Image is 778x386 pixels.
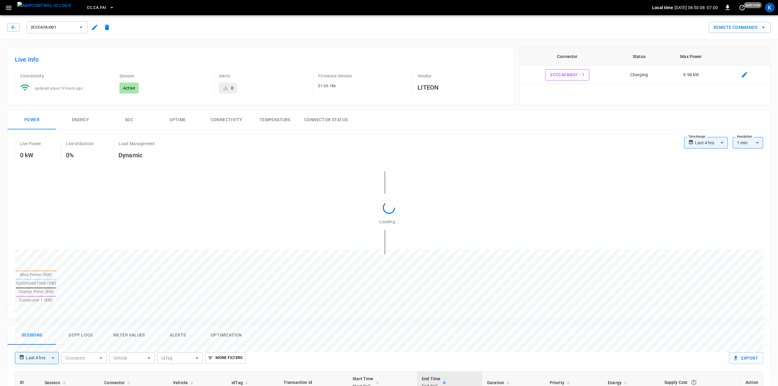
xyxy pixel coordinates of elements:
[615,66,663,84] td: Charging
[219,73,308,79] p: Alerts
[318,73,408,79] p: Firmware Version
[520,47,615,66] th: Connector
[663,66,719,84] td: 9.98 kW
[709,22,771,33] div: remote commands options
[251,110,299,130] button: Temperature
[56,326,105,345] button: Ocpp logs
[205,352,246,364] button: More Filters
[20,73,109,79] p: Connectivity
[652,5,673,11] p: Local time
[674,5,718,11] p: [DATE] 06:50:08 -07:00
[66,150,94,160] h6: 0%
[87,4,106,11] span: CC.CA.FAI
[299,110,353,130] button: Connector Status
[8,110,56,130] button: Power
[84,2,116,14] button: CC.CA.FAI
[17,2,71,9] img: ampcontrol.io logo
[153,326,202,345] button: Alerts
[26,352,59,364] div: Last 4 hrs
[695,137,728,149] div: Last 4 hrs
[153,110,202,130] button: Uptime
[123,85,135,91] p: Active
[35,86,83,91] span: updated about 9 hours ago
[737,3,747,12] button: set refresh interval
[56,110,105,130] button: Energy
[119,73,209,79] p: Session
[733,137,763,149] div: 1 min
[663,47,719,66] th: Max Power
[709,22,771,33] button: Remote Commands
[66,141,94,147] p: Live Utilization
[202,110,251,130] button: Connectivity
[744,2,762,8] span: just now
[729,352,763,364] button: Export
[20,150,41,160] h6: 0 kW
[15,55,507,64] h6: Live Info
[418,83,507,92] h6: LITEON
[119,150,155,160] h6: Dynamic
[119,141,155,147] p: Load Management
[20,141,41,147] p: Live Power
[8,326,56,345] button: Sessions
[202,326,251,345] button: Optimization
[379,219,399,224] span: Loading...
[615,47,663,66] th: Status
[105,110,153,130] button: SOC
[31,24,76,31] span: 2CCCAFAI001
[418,73,507,79] p: Vendor
[231,85,233,91] div: 0
[27,21,88,33] button: 2CCCAFAI001
[765,3,775,12] div: profile-icon
[737,134,752,139] label: Resolution
[318,84,336,88] span: 01.00.18b
[105,326,153,345] button: Meter Values
[520,47,770,84] table: connector table
[688,134,705,139] label: Time Range
[545,69,589,80] button: 2CCCAFAI001 - 1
